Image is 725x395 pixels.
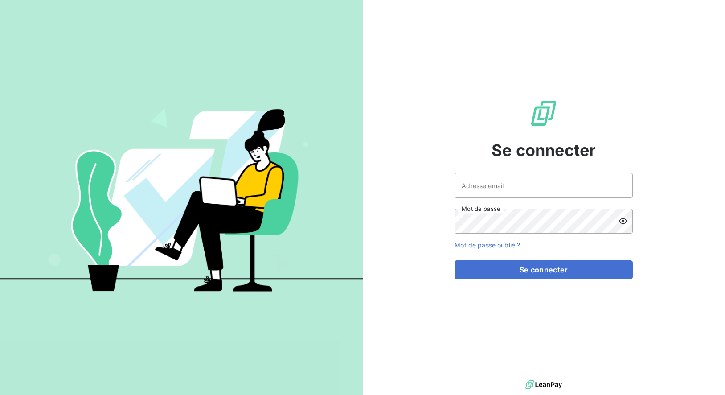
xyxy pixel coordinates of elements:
[525,378,562,391] img: logo
[455,173,633,198] input: placeholder
[529,99,558,128] img: Logo LeanPay
[492,138,596,162] span: Se connecter
[455,260,633,279] button: Se connecter
[455,241,520,249] a: Mot de passe oublié ?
